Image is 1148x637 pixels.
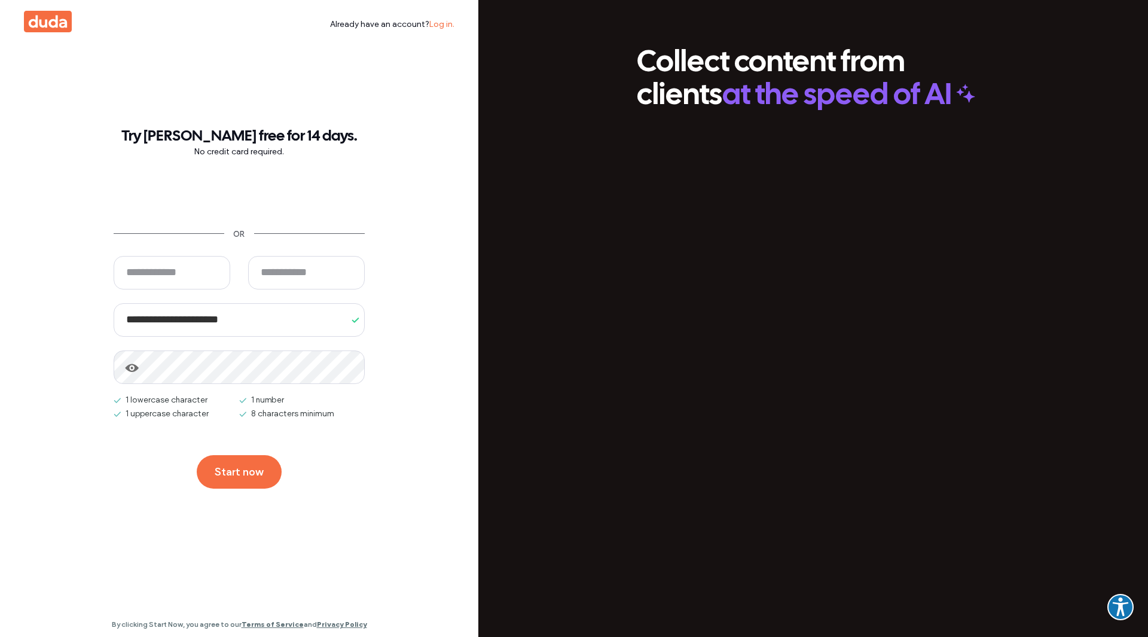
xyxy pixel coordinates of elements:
button: Explore your accessibility options [1107,594,1134,620]
a: Privacy Policy [317,620,367,629]
div: 1 lowercase character [114,395,239,406]
div: 1 number [239,395,365,406]
aside: Accessibility Help Desk [1107,594,1134,623]
p: No credit card required. [114,147,365,157]
a: Terms of Service [242,620,304,629]
h3: Try [PERSON_NAME] free for 14 days. [114,120,365,145]
div: 1 uppercase character [114,409,239,419]
div: Collect content from clients [637,47,990,112]
input: 1 lowercase character 1 number 1 uppercase character 8 characters minimum [114,350,365,384]
a: Log in. [429,19,454,29]
div: Already have an account? [330,19,454,30]
iframe: Sign in with Google Button [114,182,365,208]
div: OR [224,230,254,239]
span: at the speed of AI [722,80,952,112]
div: 8 characters minimum [239,409,365,419]
button: Start now [197,455,282,489]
